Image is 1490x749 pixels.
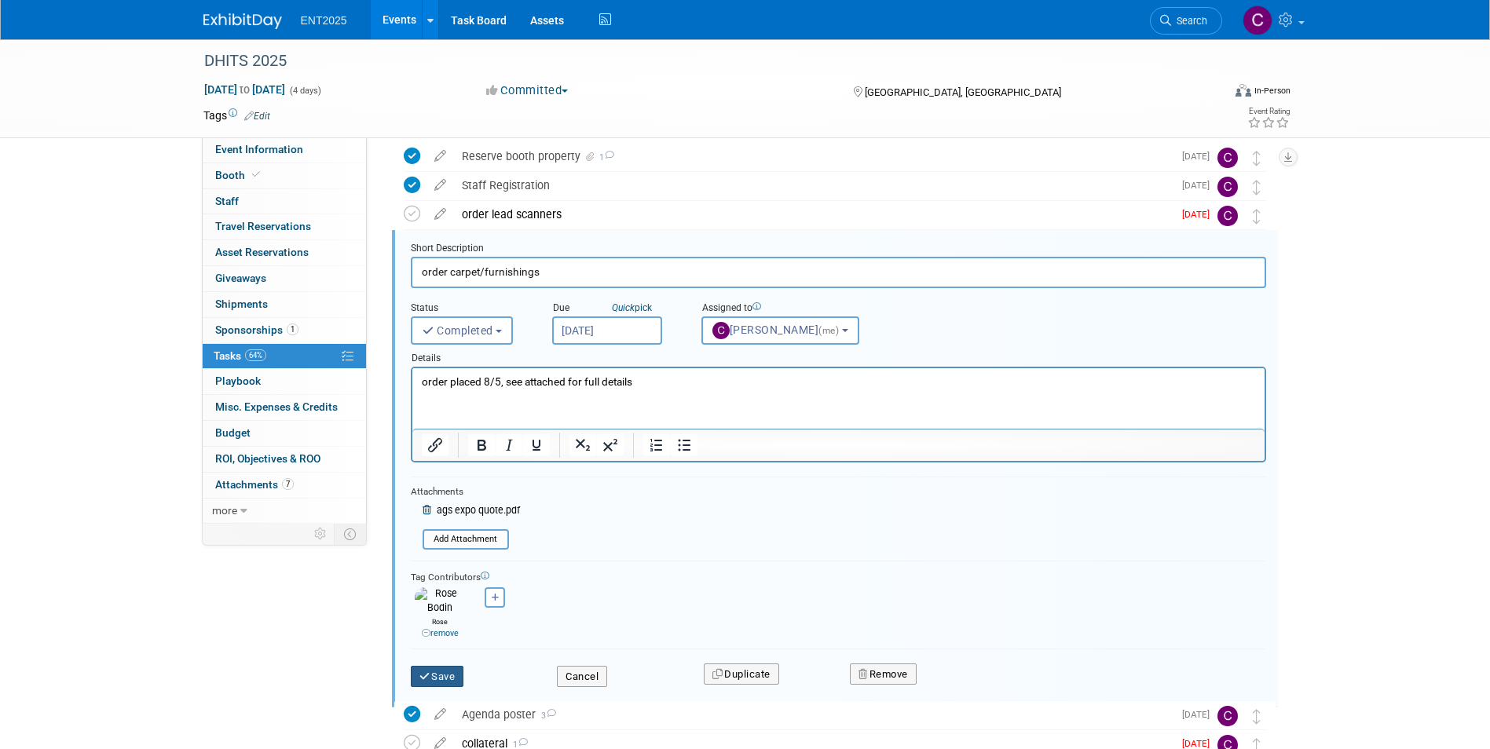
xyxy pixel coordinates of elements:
button: Bold [468,434,495,456]
span: to [237,83,252,96]
button: Bullet list [671,434,697,456]
div: Staff Registration [454,172,1173,199]
a: Event Information [203,137,366,163]
span: Search [1171,15,1207,27]
button: Underline [523,434,550,456]
span: Tasks [214,349,266,362]
div: Status [411,301,529,316]
a: edit [426,707,454,722]
button: Italic [496,434,522,456]
img: Colleen Mueller [1217,148,1238,168]
span: Sponsorships [215,323,298,336]
span: more [212,504,237,517]
a: Search [1150,7,1222,35]
i: Booth reservation complete [252,170,260,179]
div: Short Description [411,242,1266,257]
i: Move task [1253,209,1261,224]
a: edit [426,207,454,221]
button: Committed [481,82,574,99]
i: Move task [1253,709,1261,724]
span: Completed [422,324,493,337]
button: Cancel [557,666,607,688]
div: Tag Contributors [411,568,1266,584]
input: Name of task or a short description [411,257,1266,287]
button: [PERSON_NAME](me) [701,316,859,345]
a: more [203,499,366,524]
a: Edit [244,111,270,122]
a: edit [426,149,454,163]
a: Asset Reservations [203,240,366,265]
span: Asset Reservations [215,246,309,258]
button: Subscript [569,434,596,456]
span: Staff [215,195,239,207]
span: Booth [215,169,263,181]
td: Personalize Event Tab Strip [307,524,335,544]
span: (me) [818,325,839,336]
a: edit [426,178,454,192]
span: [DATE] [1182,209,1217,220]
span: Playbook [215,374,261,387]
button: Completed [411,316,514,345]
span: ags expo quote.pdf [437,505,520,516]
span: Travel Reservations [215,220,311,232]
img: ExhibitDay [203,13,282,29]
a: Shipments [203,292,366,317]
div: Event Rating [1247,108,1290,115]
div: Details [411,345,1266,367]
input: Due Date [552,316,662,345]
span: ENT2025 [301,14,347,27]
div: In-Person [1254,85,1290,97]
a: Misc. Expenses & Credits [203,395,366,420]
span: [GEOGRAPHIC_DATA], [GEOGRAPHIC_DATA] [865,86,1061,98]
td: Tags [203,108,270,123]
img: Rose Bodin [415,587,466,615]
div: Reserve booth property [454,143,1173,170]
span: [DATE] [1182,709,1217,720]
div: Event Format [1129,82,1291,105]
span: Budget [215,426,251,439]
img: Format-Inperson.png [1236,84,1251,97]
span: Giveaways [215,272,266,284]
div: DHITS 2025 [199,47,1199,75]
a: Attachments7 [203,473,366,498]
div: order lead scanners [454,201,1173,228]
span: [DATE] [DATE] [203,82,286,97]
a: Quickpick [609,301,655,314]
button: Superscript [597,434,624,456]
span: [DATE] [1182,180,1217,191]
button: Remove [850,663,917,685]
span: Misc. Expenses & Credits [215,400,338,413]
div: Assigned to [701,301,898,316]
span: ROI, Objectives & ROO [215,452,320,465]
a: Staff [203,189,366,214]
i: Quick [612,302,635,313]
button: Duplicate [704,663,779,685]
div: Rose [415,616,466,639]
button: Save [411,666,464,688]
span: 7 [282,478,294,490]
img: Colleen Mueller [1243,5,1272,35]
a: remove [422,628,459,638]
a: Sponsorships1 [203,318,366,343]
a: ROI, Objectives & ROO [203,447,366,472]
button: Numbered list [643,434,670,456]
a: Budget [203,421,366,446]
div: Attachments [411,485,520,499]
span: [PERSON_NAME] [712,323,842,336]
span: 3 [536,711,556,721]
span: [DATE] [1182,738,1217,749]
span: 1 [597,152,614,163]
i: Move task [1253,180,1261,195]
a: Booth [203,163,366,188]
span: [DATE] [1182,151,1217,162]
span: 1 [287,323,298,335]
span: Event Information [215,143,303,155]
span: Shipments [215,298,268,310]
div: Due [552,301,678,316]
span: (4 days) [288,86,321,96]
div: Agenda poster [454,701,1173,728]
img: Colleen Mueller [1217,206,1238,226]
span: 64% [245,349,266,361]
